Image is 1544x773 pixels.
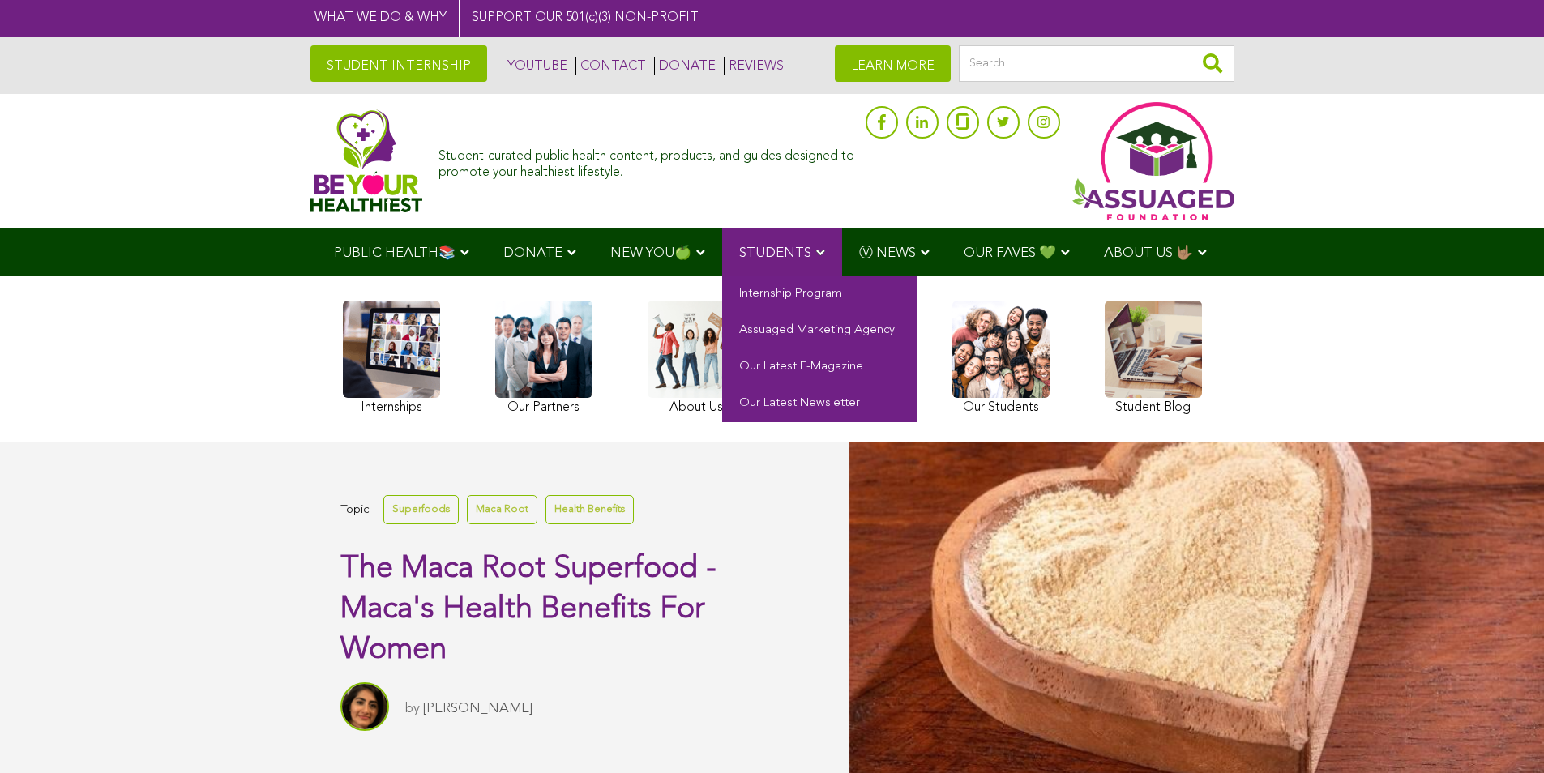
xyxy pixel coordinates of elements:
[739,246,811,260] span: STUDENTS
[467,495,537,523] a: Maca Root
[722,276,917,313] a: Internship Program
[964,246,1056,260] span: OUR FAVES 💚
[722,386,917,422] a: Our Latest Newsletter
[503,246,562,260] span: DONATE
[575,57,646,75] a: CONTACT
[423,702,532,715] a: [PERSON_NAME]
[956,113,968,130] img: glassdoor
[724,57,784,75] a: REVIEWS
[340,682,389,731] img: Sitara Darvish
[503,57,567,75] a: YOUTUBE
[610,246,691,260] span: NEW YOU🍏
[340,553,716,665] span: The Maca Root Superfood - Maca's Health Benefits For Women
[334,246,456,260] span: PUBLIC HEALTH📚
[1072,102,1234,220] img: Assuaged App
[310,45,487,82] a: STUDENT INTERNSHIP
[340,499,371,521] span: Topic:
[959,45,1234,82] input: Search
[859,246,916,260] span: Ⓥ NEWS
[438,141,857,180] div: Student-curated public health content, products, and guides designed to promote your healthiest l...
[722,349,917,386] a: Our Latest E-Magazine
[310,109,423,212] img: Assuaged
[1463,695,1544,773] iframe: Chat Widget
[1104,246,1193,260] span: ABOUT US 🤟🏽
[545,495,634,523] a: Health Benefits
[405,702,420,715] span: by
[835,45,951,82] a: LEARN MORE
[310,228,1234,276] div: Navigation Menu
[654,57,716,75] a: DONATE
[722,313,917,349] a: Assuaged Marketing Agency
[383,495,459,523] a: Superfoods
